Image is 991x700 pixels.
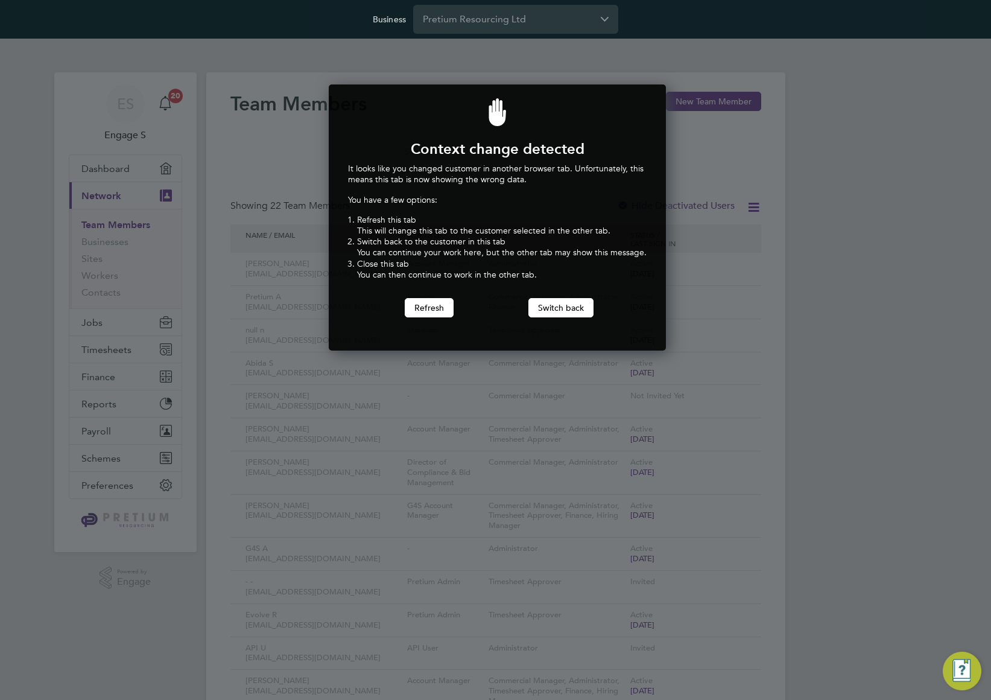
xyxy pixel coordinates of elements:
[348,194,647,205] p: You have a few options:
[357,214,647,236] li: Refresh this tab This will change this tab to the customer selected in the other tab.
[357,258,647,280] li: Close this tab You can then continue to work in the other tab.
[357,236,647,258] li: Switch back to the customer in this tab You can continue your work here, but the other tab may sh...
[528,298,594,317] button: Switch back
[348,163,647,185] p: It looks like you changed customer in another browser tab. Unfortunately, this means this tab is ...
[405,298,454,317] button: Refresh
[373,14,406,25] label: Business
[943,652,981,690] button: Engage Resource Center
